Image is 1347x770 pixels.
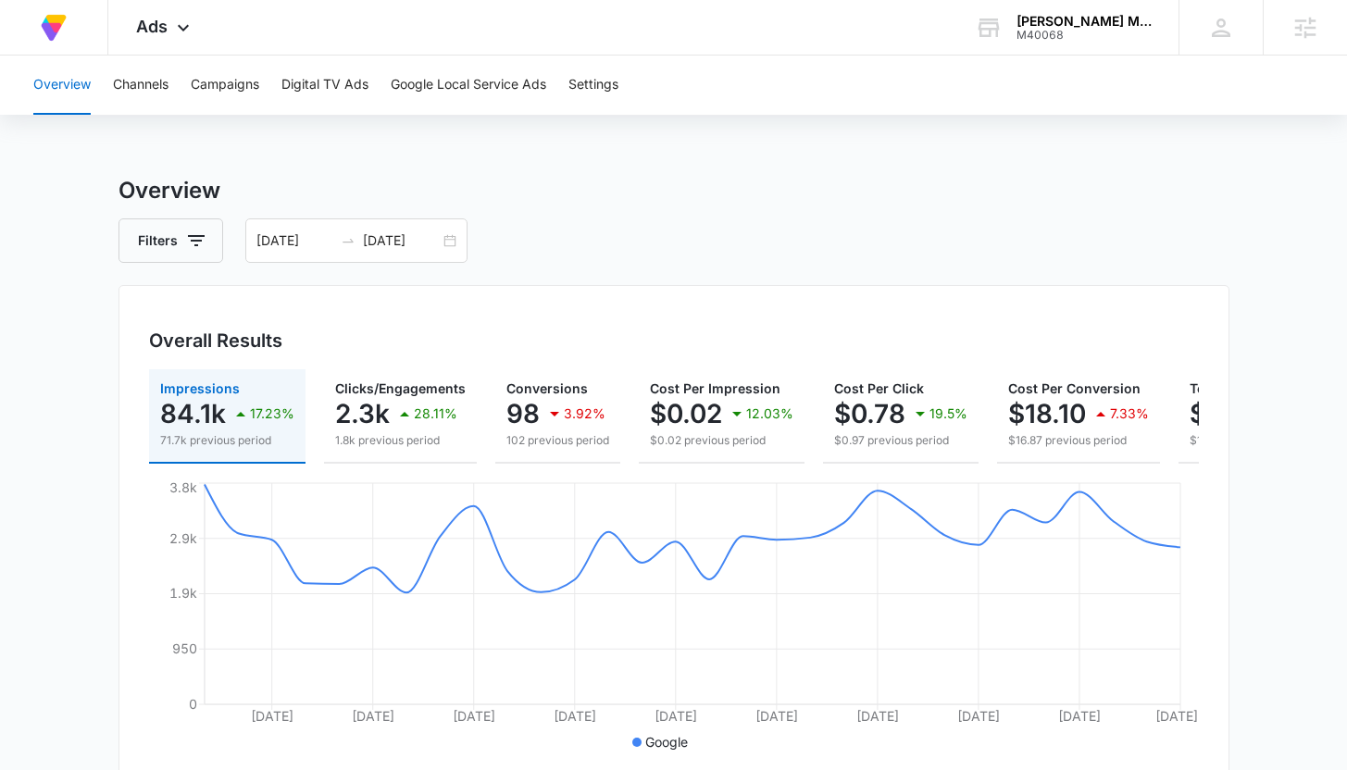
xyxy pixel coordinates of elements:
[169,585,197,601] tspan: 1.9k
[160,380,240,396] span: Impressions
[645,732,688,751] p: Google
[191,56,259,115] button: Campaigns
[172,640,197,656] tspan: 950
[1016,29,1152,42] div: account id
[341,233,355,248] span: swap-right
[755,708,797,724] tspan: [DATE]
[1008,399,1086,428] p: $18.10
[351,708,393,724] tspan: [DATE]
[33,56,91,115] button: Overview
[335,399,390,428] p: 2.3k
[506,399,540,428] p: 98
[929,407,967,420] p: 19.5%
[169,479,197,495] tspan: 3.8k
[834,432,967,449] p: $0.97 previous period
[281,56,368,115] button: Digital TV Ads
[506,380,588,396] span: Conversions
[1057,708,1100,724] tspan: [DATE]
[1155,708,1198,724] tspan: [DATE]
[1110,407,1149,420] p: 7.33%
[250,708,293,724] tspan: [DATE]
[335,380,466,396] span: Clicks/Engagements
[956,708,999,724] tspan: [DATE]
[855,708,898,724] tspan: [DATE]
[506,432,609,449] p: 102 previous period
[834,380,924,396] span: Cost Per Click
[553,708,595,724] tspan: [DATE]
[169,530,197,546] tspan: 2.9k
[391,56,546,115] button: Google Local Service Ads
[834,399,905,428] p: $0.78
[1190,380,1266,396] span: Total Spend
[118,174,1229,207] h3: Overview
[256,230,333,251] input: Start date
[650,380,780,396] span: Cost Per Impression
[363,230,440,251] input: End date
[189,696,197,712] tspan: 0
[650,432,793,449] p: $0.02 previous period
[414,407,457,420] p: 28.11%
[650,399,722,428] p: $0.02
[746,407,793,420] p: 12.03%
[1008,380,1141,396] span: Cost Per Conversion
[1190,399,1311,428] p: $1,774.20
[136,17,168,36] span: Ads
[654,708,696,724] tspan: [DATE]
[118,218,223,263] button: Filters
[160,399,226,428] p: 84.1k
[341,233,355,248] span: to
[160,432,294,449] p: 71.7k previous period
[335,432,466,449] p: 1.8k previous period
[113,56,168,115] button: Channels
[452,708,494,724] tspan: [DATE]
[568,56,618,115] button: Settings
[250,407,294,420] p: 17.23%
[37,11,70,44] img: Volusion
[1008,432,1149,449] p: $16.87 previous period
[564,407,605,420] p: 3.92%
[149,327,282,354] h3: Overall Results
[1016,14,1152,29] div: account name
